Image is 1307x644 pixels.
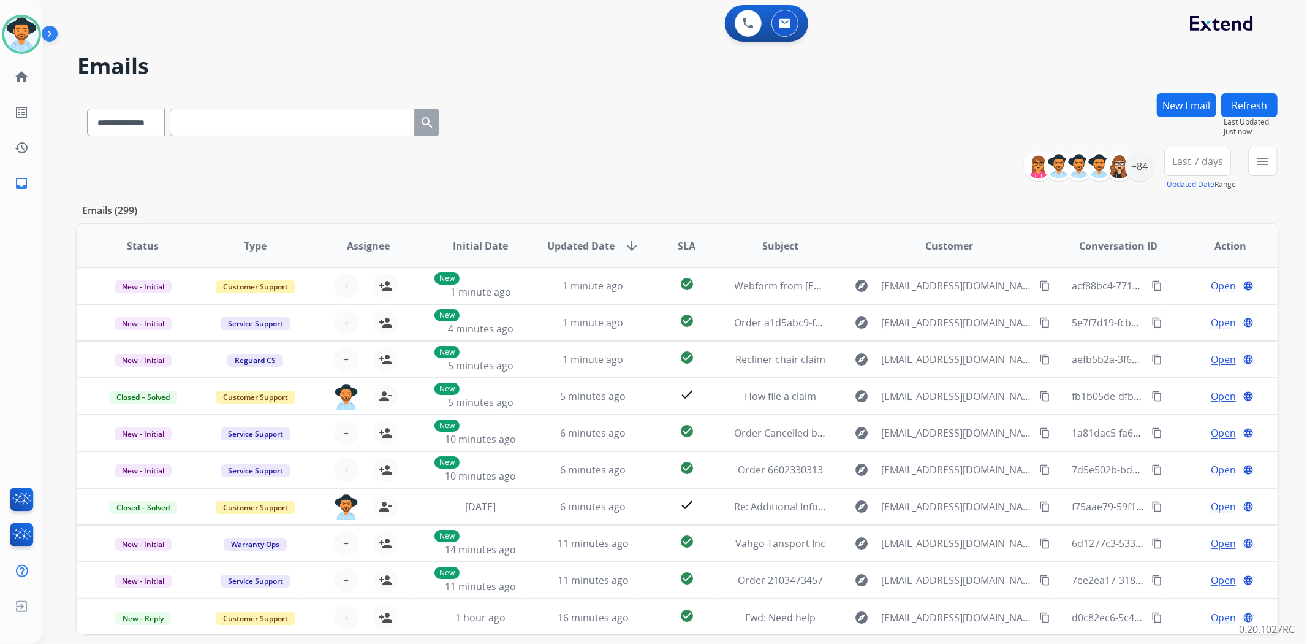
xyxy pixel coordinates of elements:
[115,464,172,477] span: New - Initial
[115,280,172,293] span: New - Initial
[224,538,287,551] span: Warranty Ops
[1211,462,1236,477] span: Open
[1072,316,1252,329] span: 5e7f7d19-fcb4-42fc-abeb-ccebcf54aeb5
[14,105,29,120] mat-icon: list_alt
[563,353,623,366] span: 1 minute ago
[434,309,460,321] p: New
[448,396,513,409] span: 5 minutes ago
[854,499,869,514] mat-icon: explore
[378,462,393,477] mat-icon: person_add
[854,389,869,404] mat-icon: explore
[1224,127,1278,137] span: Just now
[1039,612,1050,623] mat-icon: content_copy
[1039,280,1050,291] mat-icon: content_copy
[744,389,816,403] span: How file a claim
[1039,538,1050,549] mat-icon: content_copy
[624,239,639,253] mat-icon: arrow_downward
[434,567,460,579] p: New
[378,573,393,588] mat-icon: person_add
[1211,499,1236,514] span: Open
[109,391,177,404] span: Closed – Solved
[420,115,434,130] mat-icon: search
[1039,354,1050,365] mat-icon: content_copy
[378,315,393,330] mat-icon: person_add
[1211,278,1236,293] span: Open
[334,494,358,520] img: agent-avatar
[221,427,290,440] span: Service Support
[738,463,823,477] span: Order 6602330313
[1211,610,1236,625] span: Open
[378,610,393,625] mat-icon: person_add
[1167,180,1214,190] button: Updated Date
[881,389,1032,404] span: [EMAIL_ADDRESS][DOMAIN_NAME]
[77,203,142,218] p: Emails (299)
[762,239,798,253] span: Subject
[334,310,358,335] button: +
[881,352,1032,367] span: [EMAIL_ADDRESS][DOMAIN_NAME]
[378,499,393,514] mat-icon: person_remove
[378,536,393,551] mat-icon: person_add
[680,424,694,439] mat-icon: check_circle
[343,610,349,625] span: +
[1151,575,1162,586] mat-icon: content_copy
[560,500,626,513] span: 6 minutes ago
[450,285,511,299] span: 1 minute ago
[14,140,29,155] mat-icon: history
[1211,389,1236,404] span: Open
[1151,354,1162,365] mat-icon: content_copy
[1151,280,1162,291] mat-icon: content_copy
[115,354,172,367] span: New - Initial
[334,274,358,298] button: +
[1039,427,1050,439] mat-icon: content_copy
[216,501,295,514] span: Customer Support
[115,317,172,330] span: New - Initial
[216,280,295,293] span: Customer Support
[881,278,1032,293] span: [EMAIL_ADDRESS][DOMAIN_NAME]
[434,346,460,358] p: New
[1039,464,1050,475] mat-icon: content_copy
[445,469,516,483] span: 10 minutes ago
[563,316,623,329] span: 1 minute ago
[347,239,390,253] span: Assignee
[925,239,973,253] span: Customer
[558,611,629,624] span: 16 minutes ago
[1072,537,1256,550] span: 6d1277c3-5338-4905-bff3-64fa1decb4a9
[77,54,1278,79] h2: Emails
[1157,93,1216,117] button: New Email
[1243,280,1254,291] mat-icon: language
[1151,391,1162,402] mat-icon: content_copy
[227,354,283,367] span: Reguard CS
[434,272,460,285] p: New
[1167,179,1236,190] span: Range
[1221,93,1278,117] button: Refresh
[680,534,694,549] mat-icon: check_circle
[343,352,349,367] span: +
[680,461,694,475] mat-icon: check_circle
[1151,501,1162,512] mat-icon: content_copy
[735,353,825,366] span: Recliner chair claim
[14,69,29,84] mat-icon: home
[115,612,171,625] span: New - Reply
[1165,224,1278,267] th: Action
[1243,317,1254,328] mat-icon: language
[680,571,694,586] mat-icon: check_circle
[1125,151,1154,181] div: +84
[434,456,460,469] p: New
[1211,536,1236,551] span: Open
[1151,427,1162,439] mat-icon: content_copy
[745,611,816,624] span: Fwd: Need help
[1211,426,1236,440] span: Open
[1072,389,1260,403] span: fb1b05de-dfb1-405c-a45b-85192b520740
[738,573,823,587] span: Order 2103473457
[14,176,29,191] mat-icon: inbox
[448,322,513,335] span: 4 minutes ago
[854,352,869,367] mat-icon: explore
[244,239,267,253] span: Type
[1072,573,1259,587] span: 7ee2ea17-3182-49c4-ac85-bfd63852a489
[445,543,516,556] span: 14 minutes ago
[334,568,358,592] button: +
[1039,575,1050,586] mat-icon: content_copy
[115,538,172,551] span: New - Initial
[216,612,295,625] span: Customer Support
[881,315,1032,330] span: [EMAIL_ADDRESS][DOMAIN_NAME]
